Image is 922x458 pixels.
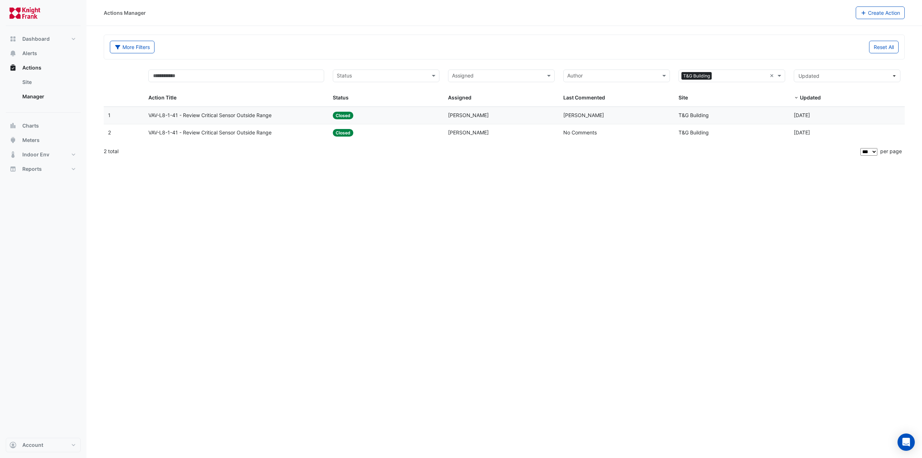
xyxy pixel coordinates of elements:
span: Indoor Env [22,151,49,158]
span: Action Title [148,94,176,101]
span: Meters [22,137,40,144]
a: Manager [17,89,81,104]
app-icon: Meters [9,137,17,144]
span: [PERSON_NAME] [448,129,489,135]
button: Dashboard [6,32,81,46]
button: Actions [6,61,81,75]
button: Indoor Env [6,147,81,162]
app-icon: Indoor Env [9,151,17,158]
app-icon: Dashboard [9,35,17,43]
span: No Comments [563,129,597,135]
span: Clear [770,72,776,80]
span: Actions [22,64,41,71]
span: Updated [800,94,821,101]
span: Dashboard [22,35,50,43]
span: 2025-07-29T11:03:10.791 [794,112,810,118]
span: Closed [333,112,353,119]
div: Actions [6,75,81,107]
div: Actions Manager [104,9,146,17]
div: 2 total [104,142,859,160]
button: Updated [794,70,900,82]
span: Charts [22,122,39,129]
span: VAV-L8-1-41 - Review Critical Sensor Outside Range [148,129,272,137]
span: Alerts [22,50,37,57]
span: per page [880,148,902,154]
button: Reset All [869,41,899,53]
app-icon: Charts [9,122,17,129]
span: [PERSON_NAME] [563,112,604,118]
span: T&G Building [681,72,712,80]
app-icon: Actions [9,64,17,71]
span: T&G Building [679,129,709,135]
button: Meters [6,133,81,147]
span: Reports [22,165,42,173]
span: Closed [333,129,353,137]
span: T&G Building [679,112,709,118]
a: Site [17,75,81,89]
span: Updated [798,73,819,79]
img: Company Logo [9,6,41,20]
app-icon: Alerts [9,50,17,57]
span: 2 [108,129,111,135]
button: More Filters [110,41,155,53]
button: Account [6,438,81,452]
span: 1 [108,112,111,118]
button: Alerts [6,46,81,61]
span: VAV-L8-1-41 - Review Critical Sensor Outside Range [148,111,272,120]
button: Create Action [856,6,905,19]
button: Reports [6,162,81,176]
span: Account [22,441,43,449]
span: Assigned [448,94,471,101]
div: Open Intercom Messenger [898,433,915,451]
span: 2024-07-12T09:43:39.220 [794,129,810,135]
span: Status [333,94,349,101]
span: Last Commented [563,94,605,101]
app-icon: Reports [9,165,17,173]
button: Charts [6,119,81,133]
span: Site [679,94,688,101]
span: [PERSON_NAME] [448,112,489,118]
